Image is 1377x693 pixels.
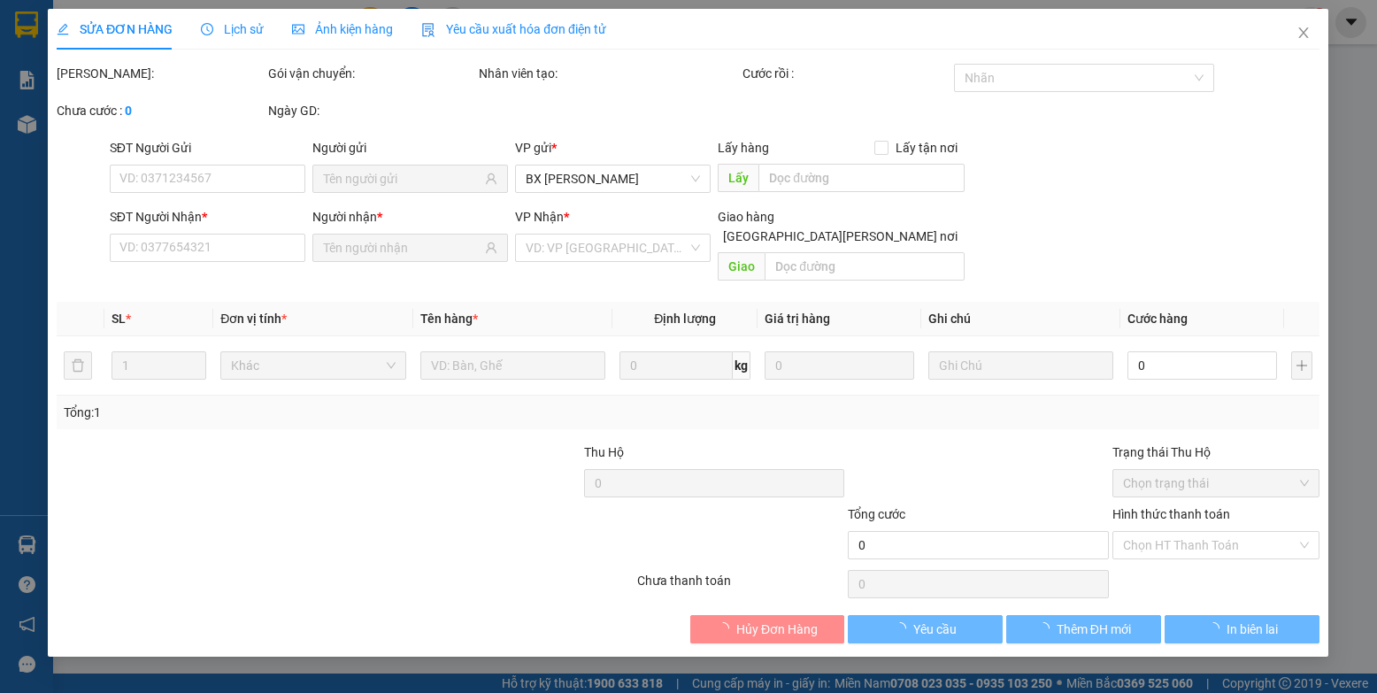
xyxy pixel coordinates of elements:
[1165,615,1320,643] button: In biên lai
[717,622,736,635] span: loading
[743,64,951,83] div: Cước rồi :
[293,22,394,36] span: Ảnh kiện hàng
[1291,351,1312,380] button: plus
[323,169,481,189] input: Tên người gửi
[268,64,476,83] div: Gói vận chuyển:
[486,242,498,254] span: user
[1123,470,1310,497] span: Chọn trạng thái
[1007,615,1162,643] button: Thêm ĐH mới
[527,166,701,192] span: BX Phạm Văn Đồng
[1128,312,1189,326] span: Cước hàng
[420,312,478,326] span: Tên hàng
[125,104,132,118] b: 0
[759,164,965,192] input: Dọc đường
[64,403,532,422] div: Tổng: 1
[57,64,265,83] div: [PERSON_NAME]:
[312,138,508,158] div: Người gửi
[895,622,914,635] span: loading
[655,312,717,326] span: Định lượng
[110,207,305,227] div: SĐT Người Nhận
[221,312,288,326] span: Đơn vị tính
[516,210,565,224] span: VP Nhận
[736,620,818,639] span: Hủy Đơn Hàng
[765,312,831,326] span: Giá trị hàng
[765,351,915,380] input: 0
[1280,9,1329,58] button: Close
[516,138,712,158] div: VP gửi
[268,101,476,120] div: Ngày GD:
[889,138,965,158] span: Lấy tận nơi
[719,141,770,155] span: Lấy hàng
[323,238,481,258] input: Tên người nhận
[849,507,906,521] span: Tổng cước
[420,351,606,380] input: VD: Bàn, Ghế
[690,615,845,643] button: Hủy Đơn Hàng
[293,23,305,35] span: picture
[112,312,127,326] span: SL
[1112,507,1230,521] label: Hình thức thanh toán
[635,571,847,602] div: Chưa thanh toán
[422,22,607,36] span: Yêu cầu xuất hóa đơn điện tử
[914,620,958,639] span: Yêu cầu
[202,23,214,35] span: clock-circle
[928,351,1114,380] input: Ghi Chú
[765,252,965,281] input: Dọc đường
[64,351,92,380] button: delete
[1297,26,1312,40] span: close
[716,227,965,246] span: [GEOGRAPHIC_DATA][PERSON_NAME] nơi
[719,210,775,224] span: Giao hàng
[57,22,173,36] span: SỬA ĐƠN HÀNG
[232,352,396,379] span: Khác
[202,22,265,36] span: Lịch sử
[57,23,69,35] span: edit
[1207,622,1227,635] span: loading
[1037,622,1057,635] span: loading
[585,445,625,459] span: Thu Hộ
[921,302,1121,336] th: Ghi chú
[110,138,305,158] div: SĐT Người Gửi
[719,252,765,281] span: Giao
[1227,620,1278,639] span: In biên lai
[719,164,759,192] span: Lấy
[479,64,739,83] div: Nhân viên tạo:
[734,351,751,380] span: kg
[312,207,508,227] div: Người nhận
[1057,620,1131,639] span: Thêm ĐH mới
[486,173,498,185] span: user
[1112,443,1320,462] div: Trạng thái Thu Hộ
[57,101,265,120] div: Chưa cước :
[422,23,436,37] img: icon
[849,615,1004,643] button: Yêu cầu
